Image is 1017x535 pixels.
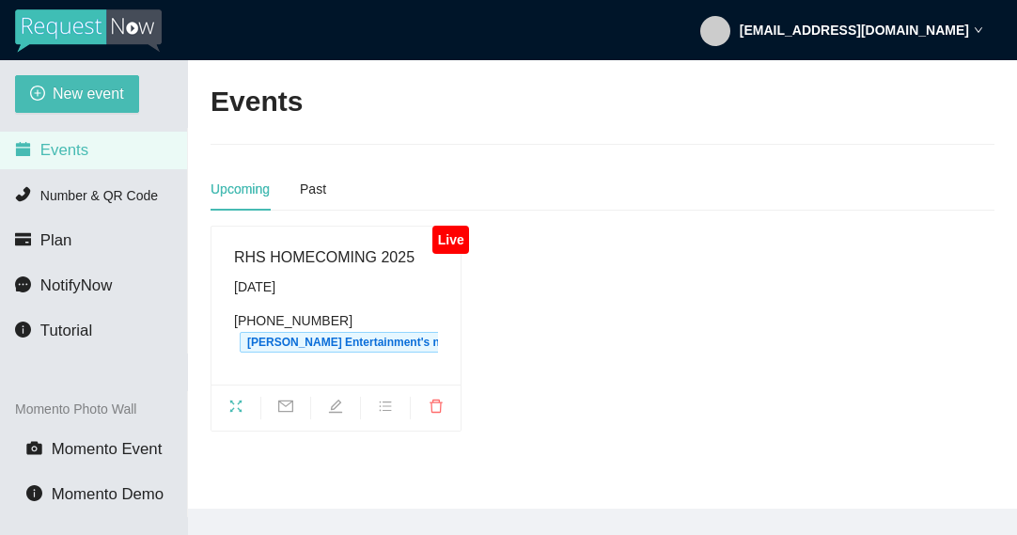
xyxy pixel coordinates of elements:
[234,245,438,269] div: RHS HOMECOMING 2025
[974,25,983,35] span: down
[411,399,461,419] span: delete
[26,485,42,501] span: info-circle
[234,310,438,353] div: [PHONE_NUMBER]
[40,276,112,294] span: NotifyNow
[40,322,92,339] span: Tutorial
[15,276,31,292] span: message
[26,440,42,456] span: camera
[52,485,164,503] span: Momento Demo
[240,332,482,353] span: [PERSON_NAME] Entertainment's number
[53,82,124,105] span: New event
[15,186,31,202] span: phone
[234,276,438,297] div: [DATE]
[40,141,88,159] span: Events
[261,399,310,419] span: mail
[211,83,303,121] h2: Events
[211,399,260,419] span: fullscreen
[30,86,45,103] span: plus-circle
[361,399,410,419] span: bars
[40,188,158,203] span: Number & QR Code
[311,399,360,419] span: edit
[40,231,72,249] span: Plan
[15,75,139,113] button: plus-circleNew event
[52,440,163,458] span: Momento Event
[432,226,469,254] div: Live
[211,179,270,199] div: Upcoming
[15,9,162,53] img: RequestNow
[740,23,969,38] strong: [EMAIL_ADDRESS][DOMAIN_NAME]
[15,322,31,338] span: info-circle
[300,179,326,199] div: Past
[15,231,31,247] span: credit-card
[15,141,31,157] span: calendar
